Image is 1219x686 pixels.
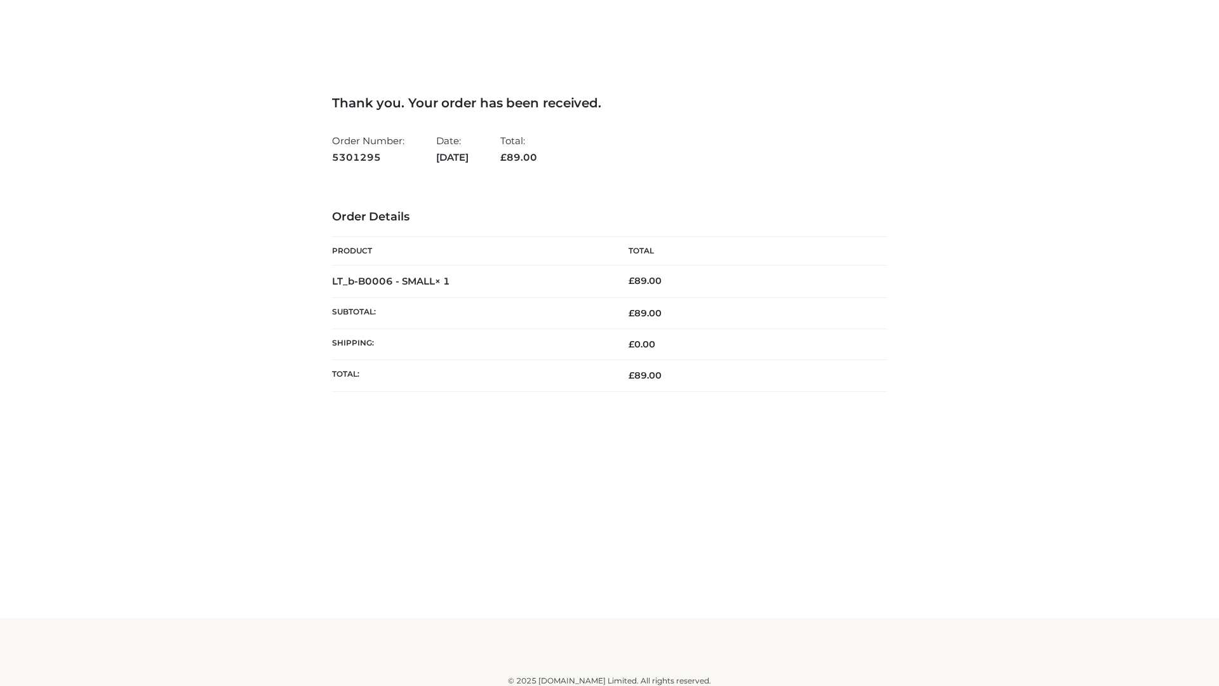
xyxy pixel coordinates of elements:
[332,329,609,360] th: Shipping:
[500,151,507,163] span: £
[332,210,887,224] h3: Order Details
[629,339,655,350] bdi: 0.00
[332,275,450,287] strong: LT_b-B0006 - SMALL
[500,130,537,168] li: Total:
[609,237,887,266] th: Total
[500,151,537,163] span: 89.00
[436,149,469,166] strong: [DATE]
[332,130,404,168] li: Order Number:
[629,275,634,286] span: £
[435,275,450,287] strong: × 1
[332,360,609,391] th: Total:
[332,237,609,266] th: Product
[629,339,634,350] span: £
[629,370,662,381] span: 89.00
[629,307,634,319] span: £
[629,307,662,319] span: 89.00
[629,275,662,286] bdi: 89.00
[332,95,887,111] h3: Thank you. Your order has been received.
[332,297,609,328] th: Subtotal:
[332,149,404,166] strong: 5301295
[629,370,634,381] span: £
[436,130,469,168] li: Date:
